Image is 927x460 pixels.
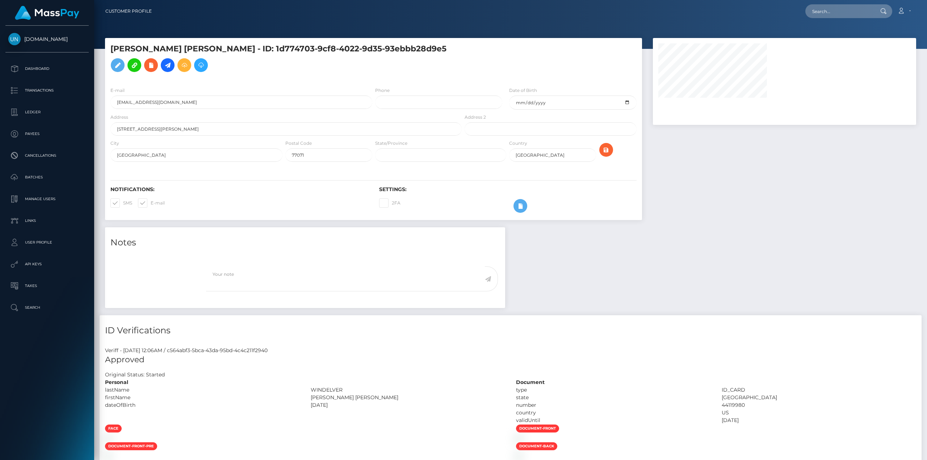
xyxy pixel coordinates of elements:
h5: [PERSON_NAME] [PERSON_NAME] - ID: 1d774703-9cf8-4022-9d35-93ebbb28d9e5 [110,43,458,76]
a: Payees [5,125,89,143]
a: Batches [5,168,89,186]
span: [DOMAIN_NAME] [5,36,89,42]
div: [GEOGRAPHIC_DATA] [716,394,922,401]
p: API Keys [8,259,86,270]
label: 2FA [379,198,400,208]
a: Customer Profile [105,4,152,19]
strong: Personal [105,379,128,385]
div: US [716,409,922,417]
p: Transactions [8,85,86,96]
p: Manage Users [8,194,86,204]
div: number [511,401,716,409]
span: document-back [516,442,557,450]
label: E-mail [138,198,165,208]
label: Postal Code [285,140,312,147]
p: Taxes [8,280,86,291]
div: state [511,394,716,401]
div: [DATE] [716,417,922,424]
div: ID_CARD [716,386,922,394]
label: State/Province [375,140,407,147]
h5: Approved [105,354,916,366]
a: Cancellations [5,147,89,165]
label: Address 2 [465,114,486,121]
div: validUntil [511,417,716,424]
input: Search... [805,4,873,18]
h6: Notifications: [110,186,368,193]
a: Transactions [5,81,89,100]
img: MassPay Logo [15,6,79,20]
span: face [105,425,122,432]
label: City [110,140,119,147]
div: [PERSON_NAME] [PERSON_NAME] [305,394,511,401]
img: f740b43a-917b-4939-aba1-1c55c46bf5e2 [105,453,111,459]
label: SMS [110,198,132,208]
h4: Notes [110,236,500,249]
div: type [511,386,716,394]
div: [DATE] [305,401,511,409]
div: dateOfBirth [100,401,305,409]
div: Veriff - [DATE] 12:06AM / c564abf3-5bca-43da-95bd-4c4c211f2940 [100,347,922,354]
label: E-mail [110,87,125,94]
p: Dashboard [8,63,86,74]
a: Links [5,212,89,230]
label: Address [110,114,128,121]
img: Unlockt.me [8,33,21,45]
a: API Keys [5,255,89,273]
h4: ID Verifications [105,324,916,337]
img: 54e5a7e7-6879-41f6-b359-5c6283bb0e66 [105,435,111,441]
span: document-front-pre [105,442,157,450]
label: Phone [375,87,390,94]
p: Cancellations [8,150,86,161]
div: 44119980 [716,401,922,409]
a: Ledger [5,103,89,121]
img: 601850a6-bb8d-4751-89fe-e997a4ebe2c2 [516,435,522,441]
a: Initiate Payout [161,58,175,72]
label: Date of Birth [509,87,537,94]
a: User Profile [5,233,89,252]
a: Dashboard [5,60,89,78]
label: Country [509,140,527,147]
p: Links [8,215,86,226]
p: Ledger [8,107,86,118]
div: firstName [100,394,305,401]
strong: Document [516,379,545,385]
a: Search [5,299,89,317]
div: lastName [100,386,305,394]
a: Taxes [5,277,89,295]
h7: Original Status: Started [105,371,165,378]
p: Batches [8,172,86,183]
div: WINDELVER [305,386,511,394]
p: User Profile [8,237,86,248]
div: country [511,409,716,417]
h6: Settings: [379,186,637,193]
p: Payees [8,128,86,139]
img: 2019ee9c-3daf-4d65-8a4c-99df3812608a [516,453,522,459]
p: Search [8,302,86,313]
span: document-front [516,425,559,432]
a: Manage Users [5,190,89,208]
